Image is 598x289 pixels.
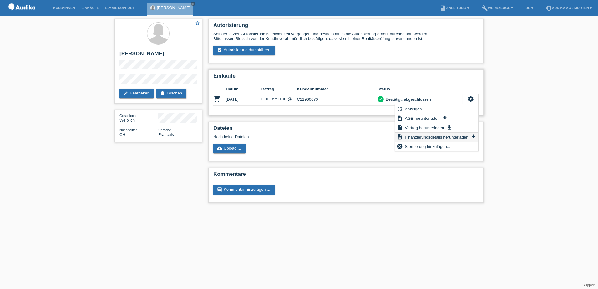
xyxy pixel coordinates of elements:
a: Einkäufe [78,6,102,10]
span: AGB herunterladen [404,114,440,122]
span: Français [158,132,174,137]
a: account_circleAudika AG - Murten ▾ [543,6,595,10]
span: Geschlecht [119,114,137,118]
span: Sprache [158,128,171,132]
i: comment [217,187,222,192]
a: bookAnleitung ▾ [437,6,472,10]
a: close [191,2,195,6]
a: editBearbeiten [119,89,154,98]
i: close [191,2,195,5]
i: get_app [442,115,448,121]
h2: Autorisierung [213,22,479,32]
a: Support [582,283,595,287]
a: DE ▾ [522,6,536,10]
a: Kund*innen [50,6,78,10]
a: assignment_turned_inAutorisierung durchführen [213,46,275,55]
h2: Einkäufe [213,73,479,82]
h2: [PERSON_NAME] [119,51,197,60]
th: Status [378,85,463,93]
td: C11960670 [297,93,378,106]
th: Betrag [261,85,297,93]
td: CHF 8'790.00 [261,93,297,106]
h2: Kommentare [213,171,479,180]
i: description [397,115,403,121]
a: POS — MF Group [6,12,38,17]
div: Weiblich [119,113,158,123]
span: Schweiz [119,132,125,137]
span: Nationalität [119,128,137,132]
a: commentKommentar hinzufügen ... [213,185,275,195]
th: Datum [226,85,261,93]
a: buildWerkzeuge ▾ [479,6,516,10]
i: book [440,5,446,11]
div: Seit der letzten Autorisierung ist etwas Zeit vergangen und deshalb muss die Autorisierung erneut... [213,32,479,41]
th: Kundennummer [297,85,378,93]
i: account_circle [546,5,552,11]
i: build [482,5,488,11]
span: Anzeigen [404,105,423,113]
a: E-Mail Support [102,6,138,10]
i: star_border [195,20,200,26]
i: assignment_turned_in [217,48,222,53]
i: POSP00026642 [213,95,221,103]
div: Bestätigt, abgeschlossen [384,96,431,103]
a: cloud_uploadUpload ... [213,144,246,153]
td: [DATE] [226,93,261,106]
i: edit [123,91,128,96]
i: check [378,97,383,101]
div: Noch keine Dateien [213,134,404,139]
i: Fixe Raten (24 Raten) [287,97,292,102]
a: deleteLöschen [156,89,186,98]
a: [PERSON_NAME] [157,5,190,10]
i: settings [467,95,474,102]
i: delete [160,91,165,96]
h2: Dateien [213,125,479,134]
i: cloud_upload [217,146,222,151]
i: fullscreen [397,106,403,112]
a: star_border [195,20,200,27]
